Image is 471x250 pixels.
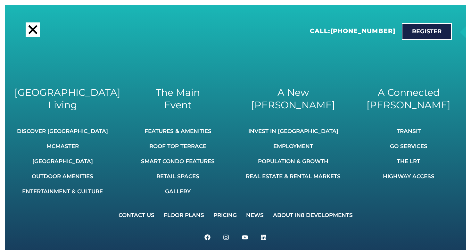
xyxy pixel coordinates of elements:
[412,29,442,34] span: Register
[269,208,357,222] a: About IN8 Developments
[246,124,341,138] a: Invest In [GEOGRAPHIC_DATA]
[402,23,452,40] a: Register
[114,208,159,222] a: Contact Us
[383,169,434,183] a: Highway Access
[383,139,434,153] a: GO Services
[141,124,215,198] nav: Menu
[17,139,108,153] a: McMaster
[114,208,357,222] nav: Menu
[17,124,108,198] nav: Menu
[14,86,111,111] h2: [GEOGRAPHIC_DATA] Living
[246,124,341,183] nav: Menu
[383,154,434,168] a: The LRT
[141,169,215,183] a: Retail Spaces
[17,169,108,183] a: Outdoor Amenities
[141,184,215,198] a: Gallery
[17,184,108,198] a: Entertainment & Culture
[160,208,208,222] a: Floor Plans
[330,27,395,35] a: [PHONE_NUMBER]
[383,124,434,138] a: Transit
[141,154,215,168] a: Smart Condo Features
[242,208,268,222] a: News
[209,208,241,222] a: Pricing
[130,86,226,111] h2: The Main Event
[310,27,395,35] h2: Call:
[17,124,108,138] a: Discover [GEOGRAPHIC_DATA]
[141,124,215,138] a: Features & Amenities
[246,169,341,183] a: Real Estate & Rental Markets
[246,139,341,153] a: Employment
[17,154,108,168] a: [GEOGRAPHIC_DATA]
[141,139,215,153] a: Roof Top Terrace
[383,124,434,183] nav: Menu
[245,86,341,111] h2: A New [PERSON_NAME]
[360,86,457,111] h2: A Connected [PERSON_NAME]
[246,154,341,168] a: Population & Growth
